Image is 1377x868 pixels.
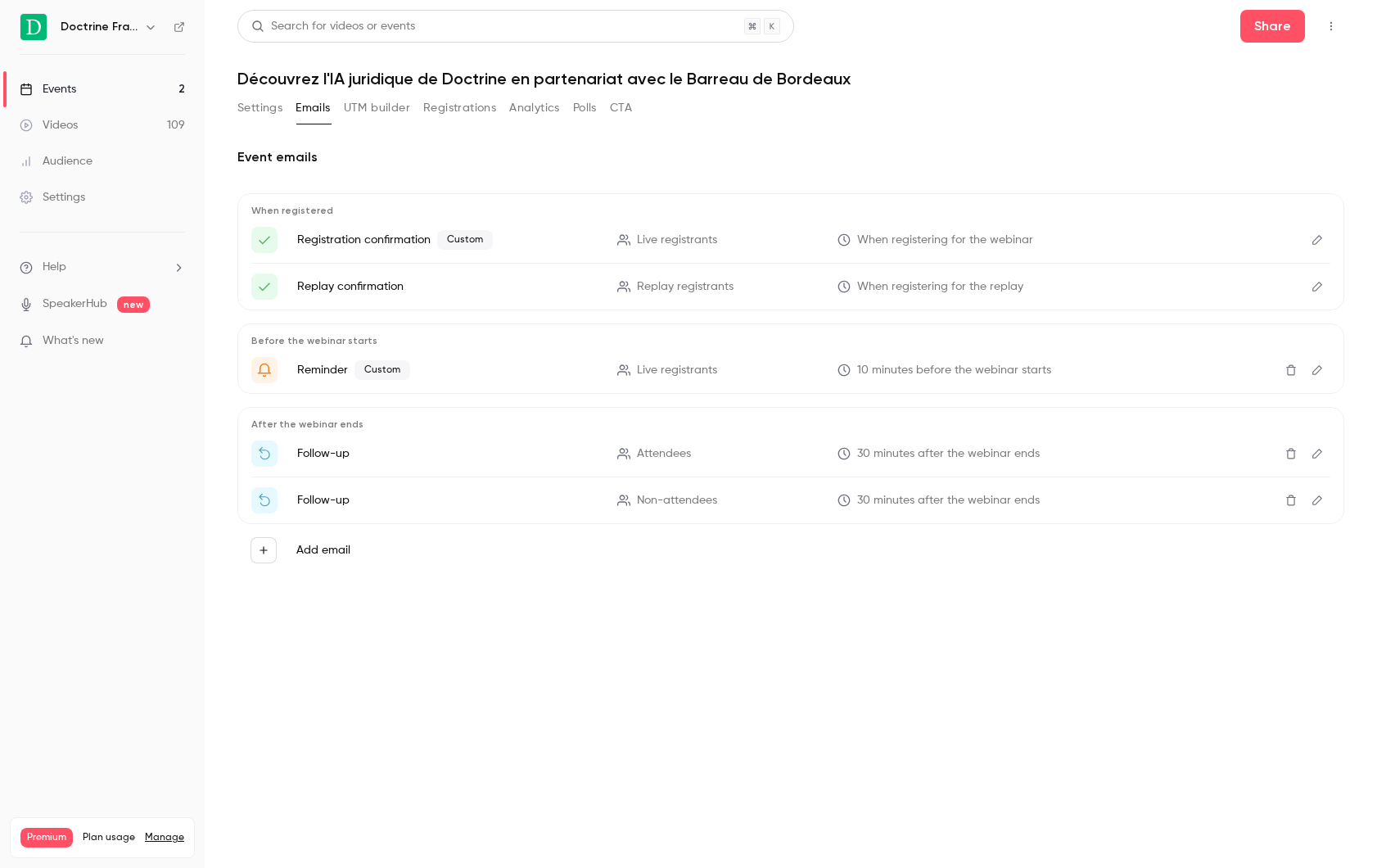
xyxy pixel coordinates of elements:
[573,95,597,121] button: Polls
[637,492,717,509] span: Non-attendees
[165,334,185,349] iframe: Noticeable Trigger
[1304,441,1330,467] button: Edit
[297,230,598,250] p: Registration confirmation
[43,332,104,350] span: What's new
[20,14,47,40] img: Doctrine France
[637,278,734,296] span: Replay registrants
[610,95,632,121] button: CTA
[20,828,73,848] span: Premium
[117,296,150,313] span: new
[61,19,138,35] h6: Doctrine France
[637,362,717,379] span: Live registrants
[297,445,598,462] p: Follow-up
[251,334,1330,347] p: Before the webinar starts
[1304,227,1330,253] button: Edit
[20,117,78,133] div: Videos
[20,153,93,170] div: Audience
[237,147,1344,167] h2: Event emails
[423,95,496,121] button: Registrations
[857,445,1040,463] span: 30 minutes after the webinar ends
[297,360,598,380] p: Reminder
[1304,357,1330,383] button: Edit
[857,492,1040,509] span: 30 minutes after the webinar ends
[509,95,560,121] button: Analytics
[251,357,1330,383] li: ⏰ Rappel: "{{ event_name }}", commence dans 10 min
[251,418,1330,431] p: After the webinar ends
[83,831,135,844] span: Plan usage
[297,492,598,509] p: Follow-up
[237,95,282,121] button: Settings
[297,278,598,295] p: Replay confirmation
[296,542,350,558] label: Add email
[296,95,330,121] button: Emails
[344,95,410,121] button: UTM builder
[145,831,184,844] a: Manage
[637,232,717,249] span: Live registrants
[251,204,1330,217] p: When registered
[857,278,1023,296] span: When registering for the replay
[251,227,1330,253] li: Merci pour votre inscription au webinar : {{ event_name }}
[857,232,1033,249] span: When registering for the webinar
[1278,441,1304,467] button: Delete
[43,296,107,313] a: SpeakerHub
[1240,10,1305,43] button: Share
[251,274,1330,300] li: Votre lien d'accès !
[20,189,85,206] div: Settings
[20,259,185,276] li: help-dropdown-opener
[237,69,1344,88] h1: Découvrez l'IA juridique de Doctrine en partenariat avec le Barreau de Bordeaux
[251,441,1330,467] li: Merci d'avoir participé à notre formation !
[251,18,415,35] div: Search for videos or events
[637,445,691,463] span: Attendees
[354,360,410,380] span: Custom
[251,487,1330,513] li: Regarder le replay de {{ event_name }}
[857,362,1051,379] span: 10 minutes before the webinar starts
[1278,487,1304,513] button: Delete
[20,81,76,97] div: Events
[1304,487,1330,513] button: Edit
[43,259,66,276] span: Help
[1304,274,1330,300] button: Edit
[437,230,493,250] span: Custom
[1278,357,1304,383] button: Delete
